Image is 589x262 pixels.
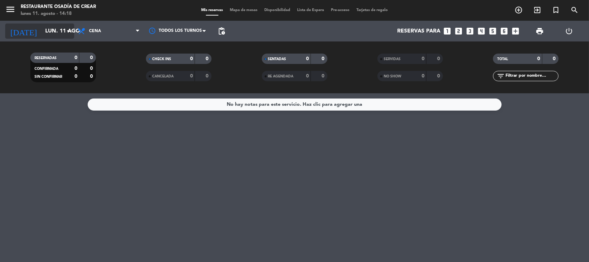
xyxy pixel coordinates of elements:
[514,6,523,14] i: add_circle_outline
[75,74,77,79] strong: 0
[217,27,226,35] span: pending_actions
[500,27,509,36] i: looks_6
[353,8,391,12] span: Tarjetas de regalo
[190,74,193,78] strong: 0
[565,27,573,35] i: power_settings_new
[497,72,505,80] i: filter_list
[422,74,424,78] strong: 0
[35,56,57,60] span: RESERVADAS
[21,3,96,10] div: Restaurante Osadía de Crear
[454,27,463,36] i: looks_two
[443,27,452,36] i: looks_one
[505,72,558,80] input: Filtrar por nombre...
[268,57,286,61] span: SENTADAS
[89,29,101,34] span: Cena
[5,4,16,15] i: menu
[437,74,441,78] strong: 0
[384,75,401,78] span: NO SHOW
[397,28,441,35] span: Reservas para
[152,57,171,61] span: CHECK INS
[5,24,42,39] i: [DATE]
[64,27,72,35] i: arrow_drop_down
[268,75,294,78] span: RE AGENDADA
[497,57,508,61] span: TOTAL
[327,8,353,12] span: Pre-acceso
[75,66,77,71] strong: 0
[422,56,424,61] strong: 0
[90,74,94,79] strong: 0
[552,6,560,14] i: turned_in_not
[554,21,584,41] div: LOG OUT
[322,74,326,78] strong: 0
[533,6,541,14] i: exit_to_app
[306,56,309,61] strong: 0
[206,74,210,78] strong: 0
[489,27,498,36] i: looks_5
[384,57,401,61] span: SERVIDAS
[75,55,77,60] strong: 0
[437,56,441,61] strong: 0
[227,101,362,109] div: No hay notas para este servicio. Haz clic para agregar una
[198,8,226,12] span: Mis reservas
[35,75,62,78] span: SIN CONFIRMAR
[511,27,520,36] i: add_box
[553,56,557,61] strong: 0
[90,66,94,71] strong: 0
[477,27,486,36] i: looks_4
[570,6,579,14] i: search
[226,8,261,12] span: Mapa de mesas
[466,27,475,36] i: looks_3
[536,27,544,35] span: print
[322,56,326,61] strong: 0
[90,55,94,60] strong: 0
[538,56,540,61] strong: 0
[306,74,309,78] strong: 0
[190,56,193,61] strong: 0
[206,56,210,61] strong: 0
[294,8,327,12] span: Lista de Espera
[35,67,58,71] span: CONFIRMADA
[152,75,174,78] span: CANCELADA
[261,8,294,12] span: Disponibilidad
[21,10,96,17] div: lunes 11. agosto - 14:18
